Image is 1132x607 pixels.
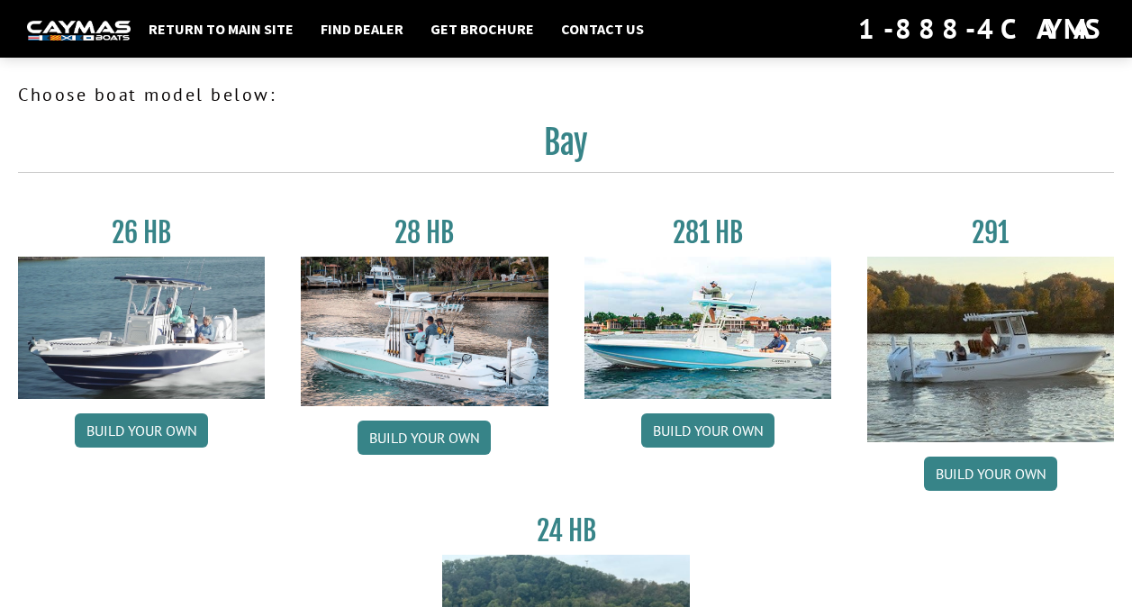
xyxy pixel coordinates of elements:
[358,421,491,455] a: Build your own
[140,17,303,41] a: Return to main site
[641,413,774,448] a: Build your own
[858,9,1105,49] div: 1-888-4CAYMAS
[421,17,543,41] a: Get Brochure
[584,257,831,399] img: 28-hb-twin.jpg
[75,413,208,448] a: Build your own
[27,21,131,40] img: white-logo-c9c8dbefe5ff5ceceb0f0178aa75bf4bb51f6bca0971e226c86eb53dfe498488.png
[584,216,831,249] h3: 281 HB
[442,514,689,548] h3: 24 HB
[867,216,1114,249] h3: 291
[312,17,412,41] a: Find Dealer
[867,257,1114,442] img: 291_Thumbnail.jpg
[552,17,653,41] a: Contact Us
[18,81,1114,108] p: Choose boat model below:
[924,457,1057,491] a: Build your own
[301,216,548,249] h3: 28 HB
[18,257,265,399] img: 26_new_photo_resized.jpg
[18,122,1114,173] h2: Bay
[18,216,265,249] h3: 26 HB
[301,257,548,406] img: 28_hb_thumbnail_for_caymas_connect.jpg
